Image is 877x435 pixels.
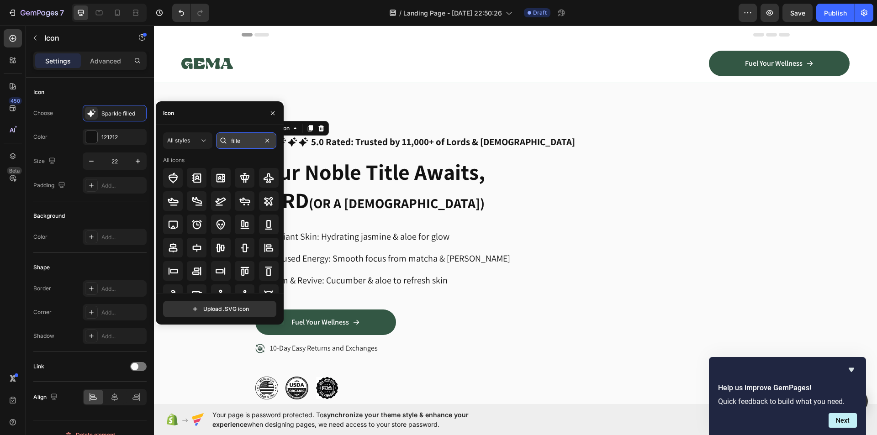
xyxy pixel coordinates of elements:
[115,227,356,239] p: Focused Energy: Smooth focus from matcha & [PERSON_NAME]
[45,56,71,66] p: Settings
[33,263,50,272] div: Shape
[212,411,469,428] span: synchronize your theme style & enhance your experience
[101,133,144,142] div: 121212
[137,292,195,302] p: Fuel Your Wellness
[102,132,649,192] p: ⁠⁠⁠⁠⁠⁠⁠
[33,233,48,241] div: Color
[163,132,212,149] button: All styles
[7,167,22,174] div: Beta
[212,410,504,429] span: Your page is password protected. To when designing pages, we need access to your store password.
[101,309,144,317] div: Add...
[790,9,805,17] span: Save
[101,351,124,374] img: gempages_486013563240973196-fa1916fd-aa26-4989-9180-388f811f41af.png
[102,160,155,189] strong: LORD
[44,32,122,43] p: Icon
[718,397,857,406] p: Quick feedback to build what you need.
[101,110,144,118] div: Sparkle filled
[718,364,857,428] div: Help us improve GemPages!
[162,351,185,374] img: gempages_486013563240973196-cabdf2a9-037d-45d5-8be1-c6e2d256a215.png
[33,155,58,168] div: Size
[33,179,67,192] div: Padding
[829,413,857,428] button: Next question
[33,332,54,340] div: Shadow
[167,137,190,144] span: All styles
[33,212,65,220] div: Background
[33,308,52,316] div: Corner
[33,109,53,117] div: Choose
[102,132,331,161] strong: Your Noble Title Awaits,
[163,301,276,317] button: Upload .SVG icon
[33,284,51,293] div: Border
[782,4,813,22] button: Save
[846,364,857,375] button: Hide survey
[399,8,402,18] span: /
[533,9,547,17] span: Draft
[157,110,421,122] strong: 5.0 Rated: Trusted by 11,000+ of Lords & [DEMOGRAPHIC_DATA]
[101,182,144,190] div: Add...
[163,156,185,164] div: All icons
[101,284,242,309] a: Fuel Your Wellness
[90,56,121,66] p: Advanced
[101,131,650,193] h2: Rich Text Editor. Editing area: main
[190,304,249,314] div: Upload .SVG icon
[101,285,144,293] div: Add...
[60,7,64,18] p: 7
[824,8,847,18] div: Publish
[4,4,68,22] button: 7
[115,205,356,217] p: Radiant Skin: Hydrating jasmine & aloe for glow
[403,8,502,18] span: Landing Page - [DATE] 22:50:26
[154,26,877,404] iframe: To enrich screen reader interactions, please activate Accessibility in Grammarly extension settings
[718,383,857,393] h2: Help us improve GemPages!
[116,318,224,328] p: 10-Day Easy Returns and Exchanges
[591,33,649,43] p: Fuel Your Wellness
[9,97,22,105] div: 450
[163,109,174,117] div: Icon
[216,132,276,149] input: Search icon
[155,168,331,187] strong: (OR A [DEMOGRAPHIC_DATA])
[33,133,48,141] div: Color
[816,4,855,22] button: Publish
[33,391,59,404] div: Align
[33,88,44,96] div: Icon
[101,233,144,241] div: Add...
[115,249,356,261] p: Calm & Revive: Cucumber & aloe to refresh skin
[101,332,144,341] div: Add...
[172,4,209,22] div: Undo/Redo
[132,351,154,374] img: gempages_486013563240973196-75d9125f-3a0d-4665-b89e-c1dae9178ffc.png
[33,362,44,371] div: Link
[156,109,422,124] div: Rich Text Editor. Editing area: main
